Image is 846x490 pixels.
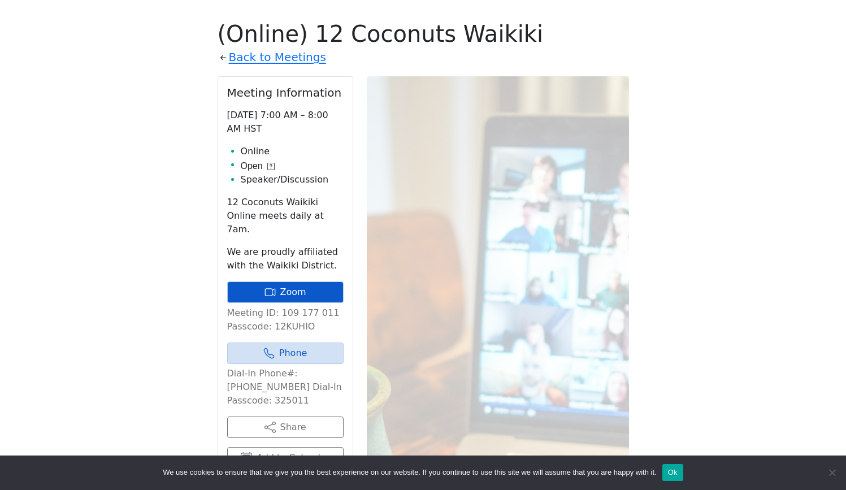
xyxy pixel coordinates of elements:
[241,159,263,173] span: Open
[826,467,838,478] span: No
[241,159,275,173] button: Open
[227,196,344,236] p: 12 Coconuts Waikiki Online meets daily at 7am.
[662,464,683,481] button: Ok
[227,86,344,99] h2: Meeting Information
[227,342,344,364] a: Phone
[227,306,344,333] p: Meeting ID: 109 177 011 Passcode: 12KUHIO
[227,281,344,303] a: Zoom
[227,367,344,407] p: Dial-In Phone#: [PHONE_NUMBER] Dial-In Passcode: 325011
[227,245,344,272] p: We are proudly affiliated with the Waikiki District.
[227,109,344,136] p: [DATE] 7:00 AM – 8:00 AM HST
[241,173,344,187] li: Speaker/Discussion
[241,145,344,158] li: Online
[218,20,629,47] h1: (Online) 12 Coconuts Waikiki
[227,447,344,469] button: Add to Calendar
[227,417,344,438] button: Share
[229,47,326,67] a: Back to Meetings
[163,467,656,478] span: We use cookies to ensure that we give you the best experience on our website. If you continue to ...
